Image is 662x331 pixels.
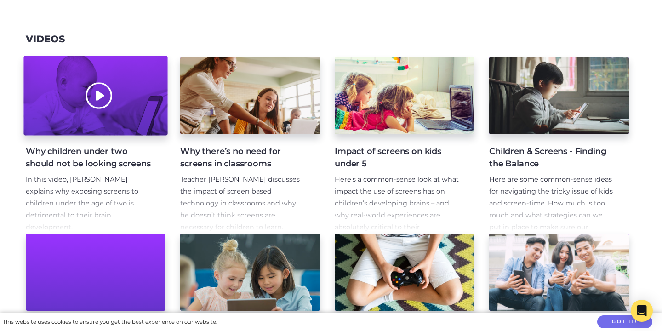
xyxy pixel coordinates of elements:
p: Here are some common-sense ideas for navigating the tricky issue of kids and screen-time. How muc... [489,174,614,257]
h3: Videos [26,34,65,45]
p: Here’s a common-sense look at what impact the use of screens has on children’s developing brains ... [335,174,460,293]
h4: Children & Screens - Finding the Balance [489,145,614,170]
a: Why children under two should not be looking screens In this video, [PERSON_NAME] explains why ex... [26,57,165,234]
a: Impact of screens on kids under 5 Here’s a common-sense look at what impact the use of screens ha... [335,57,474,234]
a: Children & Screens - Finding the Balance Here are some common-sense ideas for navigating the tric... [489,57,629,234]
div: Open Intercom Messenger [631,300,653,322]
h4: Impact of screens on kids under 5 [335,145,460,170]
button: Got it! [597,315,652,329]
div: This website uses cookies to ensure you get the best experience on our website. [3,317,217,327]
a: Why there’s no need for screens in classrooms Teacher [PERSON_NAME] discusses the impact of scree... [180,57,320,234]
h4: Why there’s no need for screens in classrooms [180,145,305,170]
span: In this video, [PERSON_NAME] explains why exposing screens to children under the age of two is de... [26,175,138,231]
h4: Why children under two should not be looking screens [26,145,151,170]
span: Teacher [PERSON_NAME] discusses the impact of screen based technology in classrooms and why he do... [180,175,300,231]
